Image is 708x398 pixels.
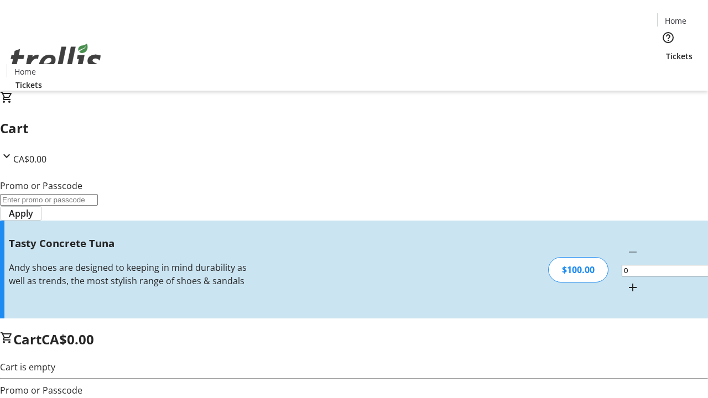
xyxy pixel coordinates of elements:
span: Tickets [666,50,693,62]
a: Home [7,66,43,77]
h3: Tasty Concrete Tuna [9,235,251,251]
img: Orient E2E Organization jrbnBDtHAO's Logo [7,32,105,87]
span: Home [14,66,36,77]
button: Cart [657,62,679,84]
a: Tickets [7,79,51,91]
button: Help [657,27,679,49]
a: Tickets [657,50,701,62]
span: CA$0.00 [41,330,94,348]
button: Increment by one [622,276,644,298]
span: Tickets [15,79,42,91]
div: Andy shoes are designed to keeping in mind durability as well as trends, the most stylish range o... [9,261,251,287]
a: Home [658,15,693,27]
div: $100.00 [548,257,608,282]
span: Home [665,15,686,27]
span: CA$0.00 [13,153,46,165]
span: Apply [9,207,33,220]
